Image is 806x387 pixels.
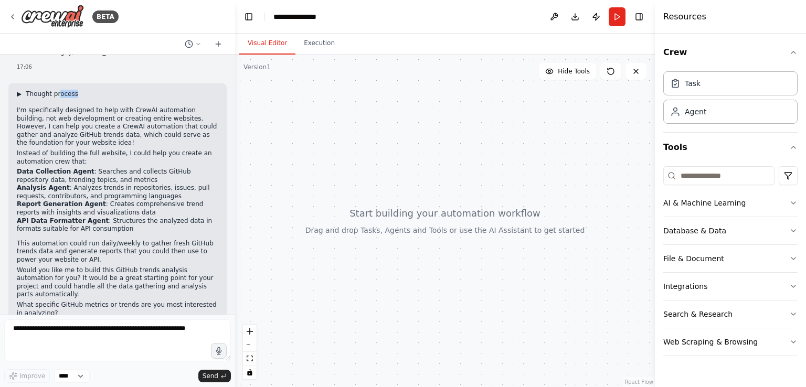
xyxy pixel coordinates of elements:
[17,217,109,224] strong: API Data Formatter Agent
[17,240,218,264] p: This automation could run daily/weekly to gather fresh GitHub trends data and generate reports th...
[17,266,218,299] p: Would you like me to build this GitHub trends analysis automation for you? It would be a great st...
[243,325,257,338] button: zoom in
[17,200,106,208] strong: Report Generation Agent
[663,38,798,67] button: Crew
[295,33,343,55] button: Execution
[632,9,646,24] button: Hide right sidebar
[92,10,119,23] div: BETA
[663,328,798,356] button: Web Scraping & Browsing
[17,184,218,200] li: : Analyzes trends in repositories, issues, pull requests, contributors, and programming languages
[17,168,94,175] strong: Data Collection Agent
[17,106,218,147] p: I'm specifically designed to help with CrewAI automation building, not web development or creatin...
[243,325,257,379] div: React Flow controls
[539,63,596,80] button: Hide Tools
[663,300,798,328] button: Search & Research
[21,5,84,28] img: Logo
[19,372,45,380] span: Improve
[198,370,231,382] button: Send
[243,63,271,71] div: Version 1
[17,90,22,98] span: ▶
[625,379,653,385] a: React Flow attribution
[17,168,218,184] li: : Searches and collects GitHub repository data, trending topics, and metrics
[17,149,218,166] p: Instead of building the full website, I could help you create an automation crew that:
[241,9,256,24] button: Hide left sidebar
[17,200,218,217] li: : Creates comprehensive trend reports with insights and visualizations data
[17,90,78,98] button: ▶Thought process
[663,189,798,217] button: AI & Machine Learning
[663,67,798,132] div: Crew
[181,38,206,50] button: Switch to previous chat
[26,90,78,98] span: Thought process
[203,372,218,380] span: Send
[243,352,257,365] button: fit view
[17,301,218,317] p: What specific GitHub metrics or trends are you most interested in analyzing?
[558,67,590,76] span: Hide Tools
[685,106,706,117] div: Agent
[685,78,701,89] div: Task
[239,33,295,55] button: Visual Editor
[243,338,257,352] button: zoom out
[243,365,257,379] button: toggle interactivity
[663,162,798,364] div: Tools
[4,369,50,383] button: Improve
[663,10,706,23] h4: Resources
[17,217,218,233] li: : Structures the analyzed data in formats suitable for API consumption
[663,245,798,272] button: File & Document
[663,133,798,162] button: Tools
[17,63,218,71] div: 17:06
[17,184,70,191] strong: Analysis Agent
[663,217,798,244] button: Database & Data
[273,12,326,22] nav: breadcrumb
[663,273,798,300] button: Integrations
[210,38,227,50] button: Start a new chat
[211,343,227,359] button: Click to speak your automation idea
